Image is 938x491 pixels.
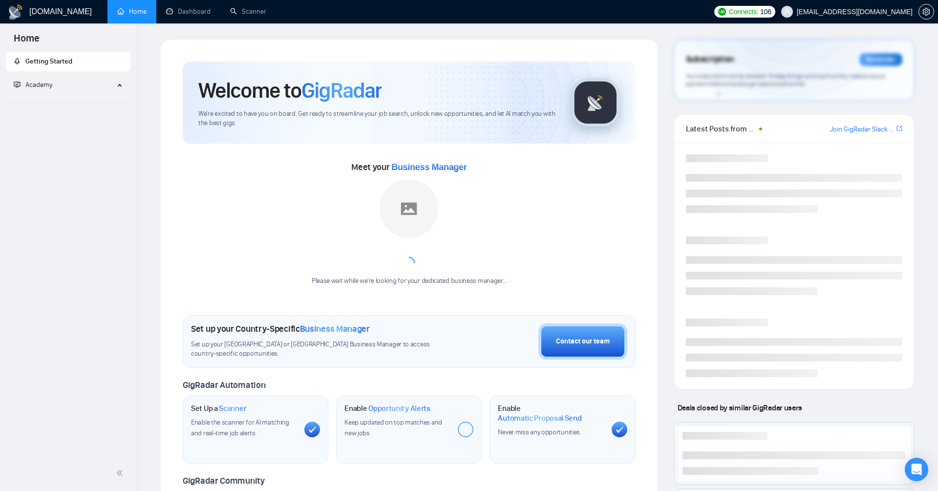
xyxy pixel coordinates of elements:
span: loading [403,257,415,269]
span: Home [6,31,47,52]
span: fund-projection-screen [14,81,21,88]
span: GigRadar Community [183,475,265,486]
span: Never miss any opportunities. [498,428,581,436]
a: homeHome [117,7,147,16]
span: Keep updated on top matches and new jobs. [344,418,442,437]
span: Automatic Proposal Send [498,413,581,423]
span: Meet your [351,162,467,172]
img: upwork-logo.png [718,8,726,16]
a: setting [918,8,934,16]
h1: Enable [344,404,430,413]
a: Join GigRadar Slack Community [830,124,895,135]
span: Connects: [729,6,758,17]
li: Getting Started [6,52,130,71]
h1: Set up your Country-Specific [191,323,370,334]
button: Contact our team [538,323,627,360]
span: GigRadar [301,77,382,104]
span: Business Manager [300,323,370,334]
a: dashboardDashboard [166,7,211,16]
h1: Welcome to [198,77,382,104]
span: Enable the scanner for AI matching and real-time job alerts. [191,418,289,437]
span: We're excited to have you on board. Get ready to streamline your job search, unlock new opportuni... [198,109,555,128]
img: gigradar-logo.png [571,78,620,127]
span: Getting Started [25,57,72,65]
span: Academy [14,81,52,89]
span: Subscription [686,51,734,68]
span: double-left [116,468,126,478]
div: Contact our team [556,336,610,347]
span: user [784,8,790,15]
span: Latest Posts from the GigRadar Community [686,123,757,135]
span: Deals closed by similar GigRadar users [674,399,806,416]
span: rocket [14,58,21,64]
div: Open Intercom Messenger [905,458,928,481]
span: GigRadar Automation [183,380,265,390]
button: setting [918,4,934,20]
span: Your subscription will be renewed. To keep things running smoothly, make sure your payment method... [686,72,885,88]
a: searchScanner [230,7,266,16]
div: Reminder [859,53,902,66]
span: export [896,125,902,132]
img: placeholder.png [380,179,438,238]
div: Please wait while we're looking for your dedicated business manager... [306,277,512,286]
h1: Set Up a [191,404,246,413]
span: Opportunity Alerts [368,404,430,413]
a: export [896,124,902,133]
img: logo [8,4,23,20]
span: 106 [760,6,771,17]
h1: Enable [498,404,603,423]
span: Academy [25,81,52,89]
span: Scanner [219,404,246,413]
span: Business Manager [391,162,467,172]
span: Set up your [GEOGRAPHIC_DATA] or [GEOGRAPHIC_DATA] Business Manager to access country-specific op... [191,340,453,359]
li: Academy Homepage [6,99,130,105]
